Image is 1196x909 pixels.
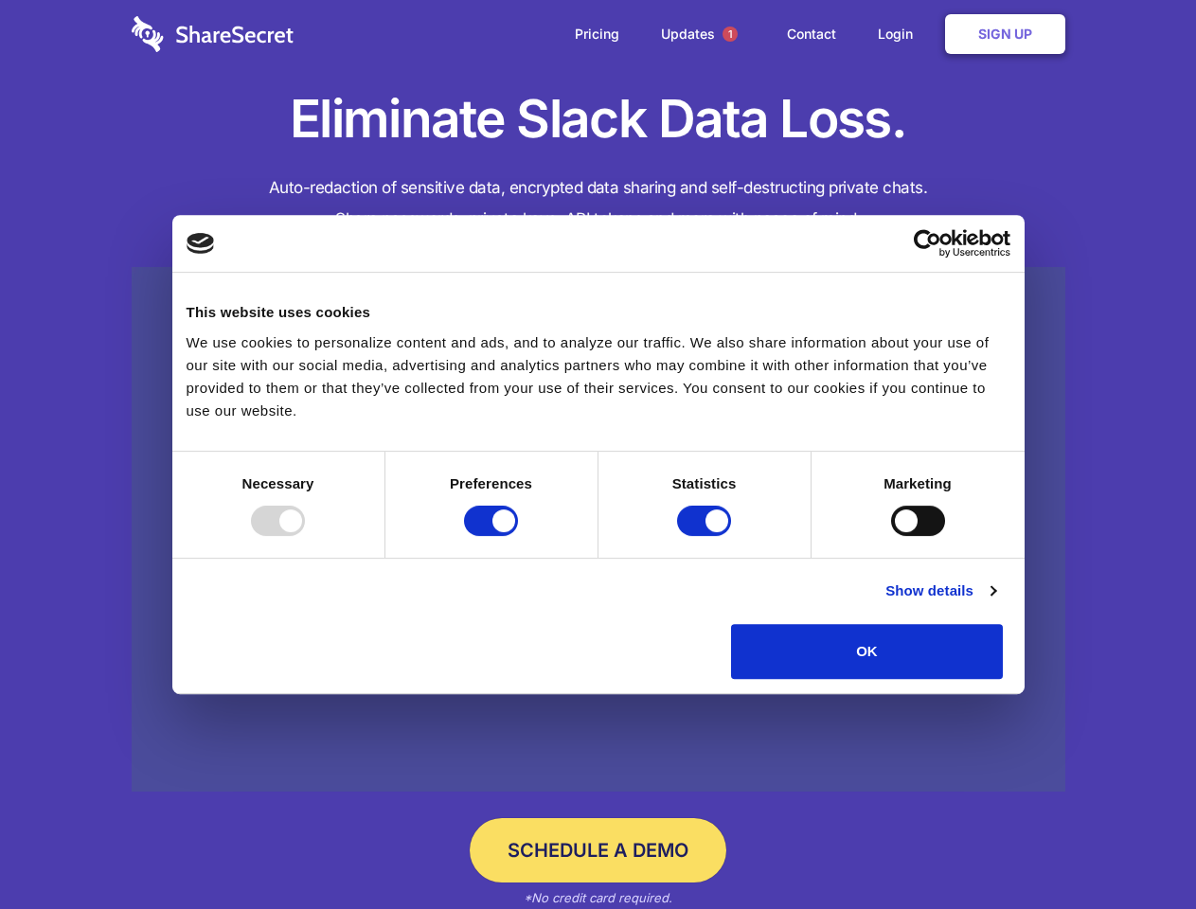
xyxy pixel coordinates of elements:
a: Pricing [556,5,638,63]
a: Sign Up [945,14,1065,54]
a: Contact [768,5,855,63]
strong: Marketing [884,475,952,491]
a: Login [859,5,941,63]
h1: Eliminate Slack Data Loss. [132,85,1065,153]
a: Schedule a Demo [470,818,726,882]
strong: Statistics [672,475,737,491]
div: We use cookies to personalize content and ads, and to analyze our traffic. We also share informat... [187,331,1010,422]
strong: Necessary [242,475,314,491]
a: Show details [885,579,995,602]
em: *No credit card required. [524,890,672,905]
h4: Auto-redaction of sensitive data, encrypted data sharing and self-destructing private chats. Shar... [132,172,1065,235]
img: logo [187,233,215,254]
button: OK [731,624,1003,679]
a: Wistia video thumbnail [132,267,1065,793]
div: This website uses cookies [187,301,1010,324]
span: 1 [723,27,738,42]
strong: Preferences [450,475,532,491]
img: logo-wordmark-white-trans-d4663122ce5f474addd5e946df7df03e33cb6a1c49d2221995e7729f52c070b2.svg [132,16,294,52]
a: Usercentrics Cookiebot - opens in a new window [845,229,1010,258]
